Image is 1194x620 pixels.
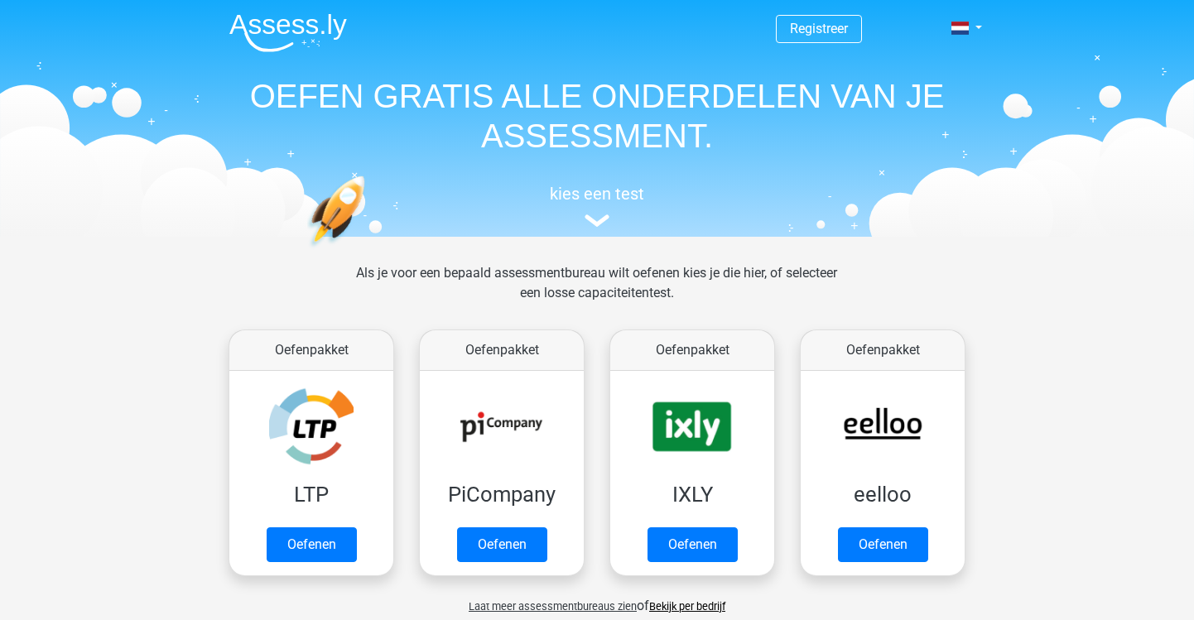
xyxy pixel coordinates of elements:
a: Registreer [790,21,848,36]
div: of [216,583,978,616]
span: Laat meer assessmentbureaus zien [469,600,637,613]
a: Oefenen [457,527,547,562]
img: Assessly [229,13,347,52]
a: Oefenen [838,527,928,562]
img: assessment [585,214,609,227]
h5: kies een test [216,184,978,204]
a: Bekijk per bedrijf [649,600,725,613]
a: kies een test [216,184,978,228]
div: Als je voor een bepaald assessmentbureau wilt oefenen kies je die hier, of selecteer een losse ca... [343,263,850,323]
img: oefenen [307,175,429,325]
h1: OEFEN GRATIS ALLE ONDERDELEN VAN JE ASSESSMENT. [216,76,978,156]
a: Oefenen [267,527,357,562]
a: Oefenen [648,527,738,562]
